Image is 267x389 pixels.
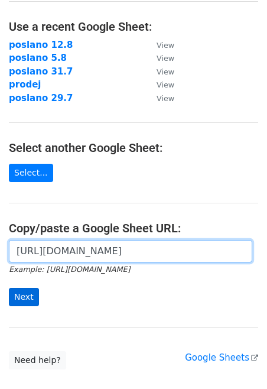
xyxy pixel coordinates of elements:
[9,265,130,274] small: Example: [URL][DOMAIN_NAME]
[145,66,174,77] a: View
[9,221,258,235] h4: Copy/paste a Google Sheet URL:
[9,141,258,155] h4: Select another Google Sheet:
[157,80,174,89] small: View
[145,79,174,90] a: View
[9,288,39,306] input: Next
[157,54,174,63] small: View
[9,164,53,182] a: Select...
[145,40,174,50] a: View
[208,332,267,389] iframe: Chat Widget
[9,20,258,34] h4: Use a recent Google Sheet:
[9,66,73,77] a: poslano 31.7
[9,53,67,63] a: poslano 5.8
[9,79,41,90] a: prodej
[9,351,66,369] a: Need help?
[145,53,174,63] a: View
[9,240,252,262] input: Paste your Google Sheet URL here
[185,352,258,363] a: Google Sheets
[208,332,267,389] div: Widget pro chat
[157,41,174,50] small: View
[157,67,174,76] small: View
[145,93,174,103] a: View
[9,40,73,50] a: poslano 12.8
[157,94,174,103] small: View
[9,93,73,103] a: poslano 29.7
